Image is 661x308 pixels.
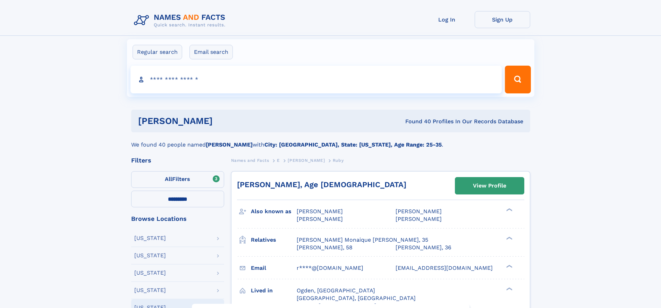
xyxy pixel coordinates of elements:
[189,45,233,59] label: Email search
[396,216,442,222] span: [PERSON_NAME]
[333,158,344,163] span: Ruby
[264,141,442,148] b: City: [GEOGRAPHIC_DATA], State: [US_STATE], Age Range: 25-35
[396,244,451,251] a: [PERSON_NAME], 36
[277,158,280,163] span: E
[419,11,475,28] a: Log In
[297,208,343,215] span: [PERSON_NAME]
[475,11,530,28] a: Sign Up
[309,118,523,125] div: Found 40 Profiles In Our Records Database
[134,288,166,293] div: [US_STATE]
[130,66,502,93] input: search input
[297,287,375,294] span: Ogden, [GEOGRAPHIC_DATA]
[131,157,224,164] div: Filters
[138,117,309,125] h1: [PERSON_NAME]
[277,156,280,165] a: E
[505,208,513,212] div: ❯
[297,244,353,251] a: [PERSON_NAME], 58
[505,66,531,93] button: Search Button
[396,208,442,215] span: [PERSON_NAME]
[206,141,253,148] b: [PERSON_NAME]
[473,178,506,194] div: View Profile
[134,270,166,276] div: [US_STATE]
[455,177,524,194] a: View Profile
[396,265,493,271] span: [EMAIL_ADDRESS][DOMAIN_NAME]
[288,158,325,163] span: [PERSON_NAME]
[288,156,325,165] a: [PERSON_NAME]
[131,11,231,30] img: Logo Names and Facts
[505,264,513,268] div: ❯
[505,286,513,291] div: ❯
[251,206,297,217] h3: Also known as
[131,216,224,222] div: Browse Locations
[131,132,530,149] div: We found 40 people named with .
[505,236,513,240] div: ❯
[251,285,297,297] h3: Lived in
[251,262,297,274] h3: Email
[297,216,343,222] span: [PERSON_NAME]
[165,176,172,182] span: All
[134,235,166,241] div: [US_STATE]
[134,253,166,258] div: [US_STATE]
[133,45,182,59] label: Regular search
[297,236,428,244] a: [PERSON_NAME] Monaique [PERSON_NAME], 35
[297,295,416,301] span: [GEOGRAPHIC_DATA], [GEOGRAPHIC_DATA]
[231,156,269,165] a: Names and Facts
[131,171,224,188] label: Filters
[237,180,406,189] a: [PERSON_NAME], Age [DEMOGRAPHIC_DATA]
[251,234,297,246] h3: Relatives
